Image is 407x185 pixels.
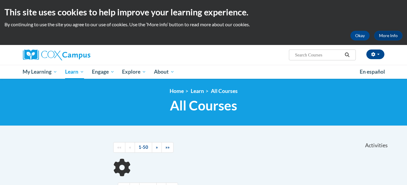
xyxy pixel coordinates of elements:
[360,69,385,75] span: En español
[191,88,204,94] a: Learn
[14,65,393,79] div: Main menu
[129,145,131,150] span: «
[92,68,114,75] span: Engage
[294,51,343,59] input: Search Courses
[366,49,384,59] button: Account Settings
[23,49,137,60] a: Cox Campus
[65,68,84,75] span: Learn
[170,97,237,113] span: All Courses
[156,145,158,150] span: »
[135,142,152,153] a: 1-50
[150,65,178,79] a: About
[61,65,88,79] a: Learn
[23,68,57,75] span: My Learning
[343,51,352,59] button: Search
[117,145,121,150] span: ««
[350,31,370,40] button: Okay
[152,142,162,153] a: Next
[154,68,174,75] span: About
[118,65,150,79] a: Explore
[88,65,118,79] a: Engage
[165,145,170,150] span: »»
[113,142,125,153] a: Begining
[19,65,61,79] a: My Learning
[356,65,389,78] a: En español
[23,49,90,60] img: Cox Campus
[211,88,238,94] a: All Courses
[365,142,388,149] span: Activities
[170,88,184,94] a: Home
[374,31,402,40] a: More Info
[122,68,146,75] span: Explore
[5,6,402,18] h2: This site uses cookies to help improve your learning experience.
[125,142,135,153] a: Previous
[5,21,402,28] p: By continuing to use the site you agree to our use of cookies. Use the ‘More info’ button to read...
[161,142,174,153] a: End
